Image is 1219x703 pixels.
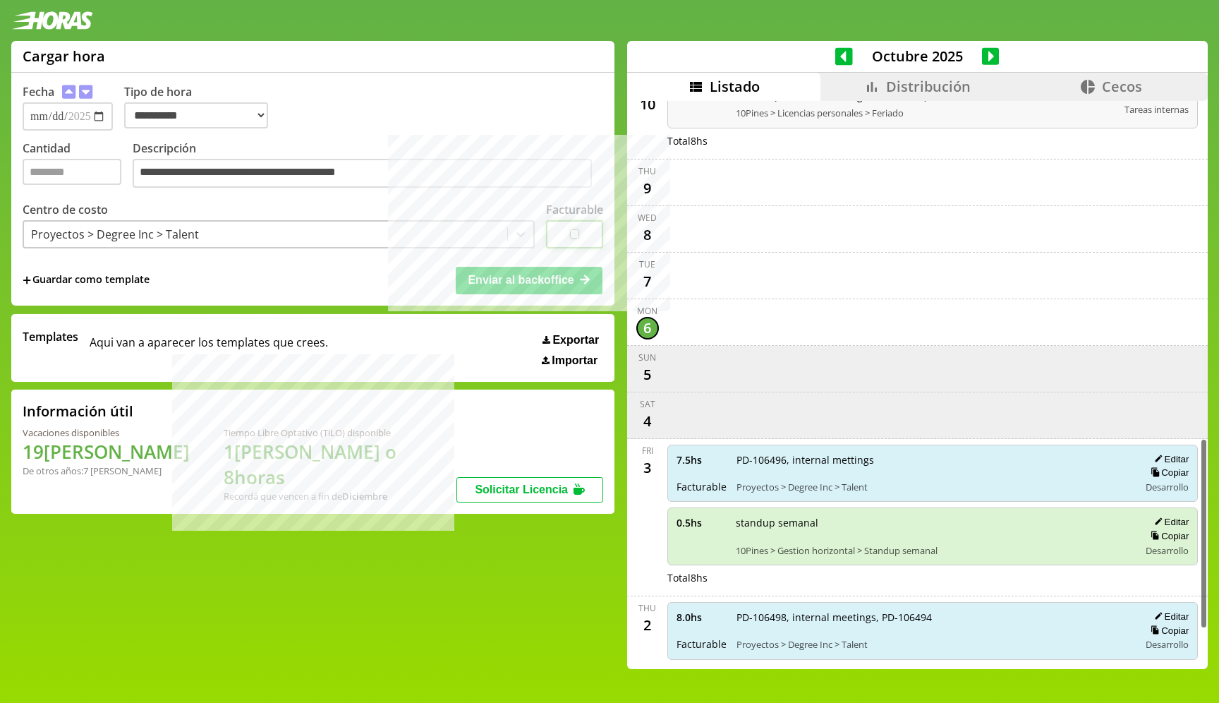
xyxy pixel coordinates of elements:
[468,274,574,286] span: Enviar al backoffice
[224,490,456,503] div: Recordá que vencen a fin de
[11,11,93,30] img: logotipo
[667,666,1199,679] div: Total 8 hs
[23,84,54,100] label: Fecha
[736,453,1130,467] span: PD-106496, internal mettings
[667,134,1199,148] div: Total 8 hs
[637,305,657,317] div: Mon
[1146,544,1189,557] span: Desarrollo
[638,602,656,614] div: Thu
[546,202,603,217] label: Facturable
[636,93,659,116] div: 10
[124,102,268,128] select: Tipo de hora
[1150,611,1189,623] button: Editar
[23,272,31,288] span: +
[1146,638,1189,651] span: Desarrollo
[677,480,727,493] span: Facturable
[736,611,1130,624] span: PD-106498, internal meetings, PD-106494
[677,453,727,467] span: 7.5 hs
[23,426,190,439] div: Vacaciones disponibles
[736,107,1115,119] span: 10Pines > Licencias personales > Feriado
[638,212,657,224] div: Wed
[636,177,659,200] div: 9
[23,159,121,185] input: Cantidad
[133,159,592,188] textarea: Descripción
[538,333,603,347] button: Exportar
[124,84,279,131] label: Tipo de hora
[636,224,659,246] div: 8
[886,77,971,96] span: Distribución
[23,47,105,66] h1: Cargar hora
[636,363,659,386] div: 5
[23,140,133,192] label: Cantidad
[456,477,603,503] button: Solicitar Licencia
[638,165,656,177] div: Thu
[636,614,659,637] div: 2
[677,637,727,651] span: Facturable
[1150,516,1189,528] button: Editar
[23,329,78,344] span: Templates
[552,354,598,367] span: Importar
[456,267,602,294] button: Enviar al backoffice
[224,426,456,439] div: Tiempo Libre Optativo (TiLO) disponible
[636,270,659,293] div: 7
[636,317,659,340] div: 6
[667,571,1199,584] div: Total 8 hs
[23,439,190,464] h1: 19 [PERSON_NAME]
[1146,530,1189,542] button: Copiar
[1146,481,1189,493] span: Desarrollo
[736,481,1130,493] span: Proyectos > Degree Inc > Talent
[23,464,190,477] div: De otros años: 7 [PERSON_NAME]
[1146,625,1189,637] button: Copiar
[1102,77,1142,96] span: Cecos
[677,516,726,529] span: 0.5 hs
[90,329,328,367] span: Aqui van a aparecer los templates que crees.
[642,445,653,457] div: Fri
[638,351,656,363] div: Sun
[639,258,655,270] div: Tue
[23,402,133,421] h2: Información útil
[224,439,456,490] h1: 1 [PERSON_NAME] o 8 horas
[552,334,599,347] span: Exportar
[736,638,1130,651] span: Proyectos > Degree Inc > Talent
[1150,453,1189,465] button: Editar
[31,227,199,242] div: Proyectos > Degree Inc > Talent
[133,140,603,192] label: Descripción
[736,516,1130,529] span: standup semanal
[640,398,655,410] div: Sat
[1146,467,1189,479] button: Copiar
[475,483,568,495] span: Solicitar Licencia
[627,101,1208,667] div: scrollable content
[677,611,727,624] span: 8.0 hs
[636,457,659,479] div: 3
[636,410,659,433] div: 4
[1124,103,1189,116] span: Tareas internas
[853,47,982,66] span: Octubre 2025
[23,272,150,288] span: +Guardar como template
[736,544,1130,557] span: 10Pines > Gestion horizontal > Standup semanal
[710,77,760,96] span: Listado
[23,202,108,217] label: Centro de costo
[342,490,387,503] b: Diciembre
